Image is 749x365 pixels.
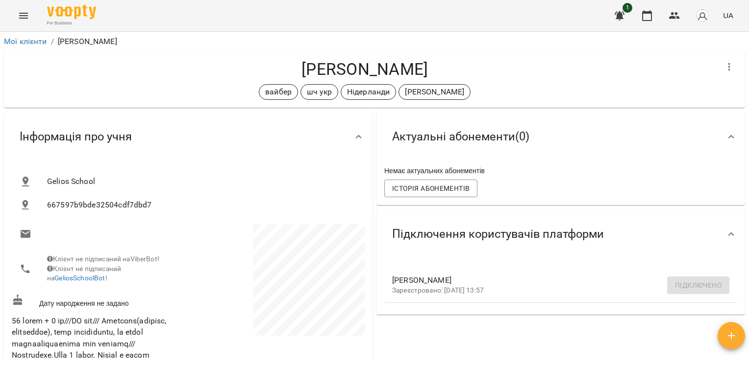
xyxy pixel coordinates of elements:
[47,5,96,19] img: Voopty Logo
[259,84,298,100] div: вайбер
[376,112,745,162] div: Актуальні абонементи(0)
[723,10,733,21] span: UA
[392,182,470,194] span: Історія абонементів
[719,6,737,24] button: UA
[58,36,117,47] p: [PERSON_NAME]
[4,37,47,46] a: Мої клієнти
[341,84,396,100] div: Нідерланди
[51,36,54,47] li: /
[399,84,471,100] div: [PERSON_NAME]
[12,4,35,27] button: Menu
[47,199,357,211] span: 667597b9bde32504cdf7dbd7
[265,86,292,98] p: вайбер
[47,20,96,26] span: For Business
[382,164,739,178] div: Немає актуальних абонементів
[54,274,105,282] a: GeliosSchoolBot
[392,129,529,144] span: Актуальні абонементи ( 0 )
[47,176,357,187] span: Gelios School
[392,274,714,286] span: [PERSON_NAME]
[10,292,188,310] div: Дату народження не задано
[12,59,718,79] h4: [PERSON_NAME]
[696,9,709,23] img: avatar_s.png
[300,84,338,100] div: шч укр
[20,129,132,144] span: Інформація про учня
[376,209,745,259] div: Підключення користувачів платформи
[384,180,477,197] button: Історія абонементів
[4,36,745,47] nav: breadcrumb
[307,86,332,98] p: шч укр
[47,265,121,282] span: Клієнт не підписаний на !
[392,286,714,296] p: Зареєстровано: [DATE] 13:57
[623,3,632,13] span: 1
[47,255,159,263] span: Клієнт не підписаний на ViberBot!
[405,86,464,98] p: [PERSON_NAME]
[4,112,373,162] div: Інформація про учня
[347,86,390,98] p: Нідерланди
[392,227,604,242] span: Підключення користувачів платформи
